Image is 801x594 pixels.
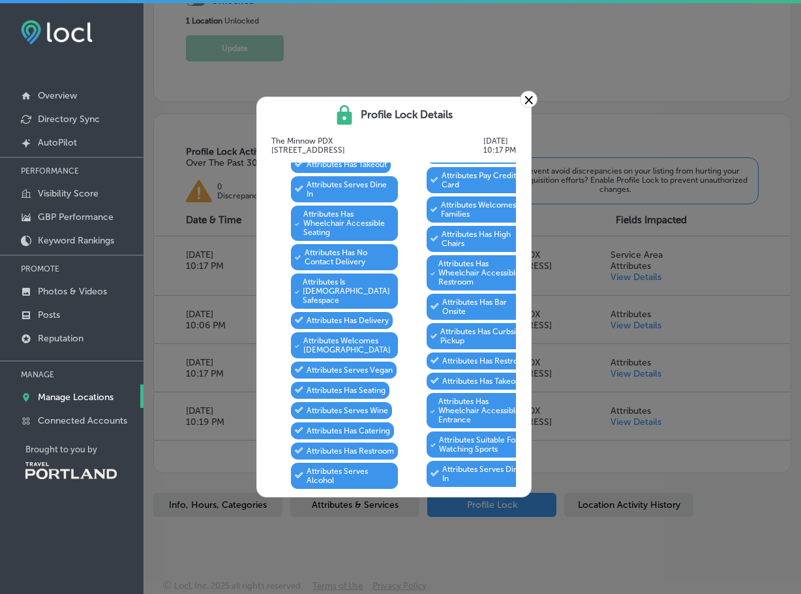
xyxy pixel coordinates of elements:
[38,114,100,125] p: Directory Sync
[307,366,393,375] p: Attributes Serves Vegan
[303,336,395,354] p: Attributes Welcomes [DEMOGRAPHIC_DATA]
[442,465,530,483] p: Attributes Serves Dine In
[520,91,537,108] a: ×
[307,180,394,198] p: Attributes Serves Dine In
[438,397,530,424] p: Attributes Has Wheelchair Accessible Entrance
[307,446,394,456] p: Attributes Has Restroom
[38,90,77,101] p: Overview
[38,309,60,320] p: Posts
[442,356,530,366] p: Attributes Has Restroom
[442,230,530,248] p: Attributes Has High Chairs
[305,248,395,266] p: Attributes Has No Contact Delivery
[307,406,388,415] p: Attributes Serves Wine
[303,210,395,237] p: Attributes Has Wheelchair Accessible Seating
[25,462,117,479] img: Travel Portland
[440,327,530,345] p: Attributes Has Curbside Pickup
[21,20,93,44] img: fda3e92497d09a02dc62c9cd864e3231.png
[438,259,530,287] p: Attributes Has Wheelchair Accessible Restroom
[439,435,530,454] p: Attributes Suitable For Watching Sports
[442,298,530,316] p: Attributes Has Bar Onsite
[442,171,530,189] p: Attributes Pay Credit Card
[307,316,389,325] p: Attributes Has Delivery
[271,136,345,146] p: The Minnow PDX
[483,146,516,155] p: 10:17 PM
[303,277,394,305] p: Attributes Is [DEMOGRAPHIC_DATA] Safespace
[483,136,516,146] p: [DATE]
[38,235,114,246] p: Keyword Rankings
[442,377,522,386] p: Attributes Has Takeout
[307,467,394,485] p: Attributes Serves Alcohol
[307,386,385,395] p: Attributes Has Seating
[361,108,453,121] h3: Profile Lock Details
[38,188,98,199] p: Visibility Score
[441,200,530,219] p: Attributes Welcomes Families
[38,211,113,223] p: GBP Performance
[38,415,127,426] p: Connected Accounts
[25,445,144,454] p: Brought to you by
[38,286,107,297] p: Photos & Videos
[307,160,387,169] p: Attributes Has Takeout
[271,146,345,155] p: [STREET_ADDRESS]
[38,333,83,344] p: Reputation
[38,137,77,148] p: AutoPilot
[38,392,113,403] p: Manage Locations
[307,426,390,435] p: Attributes Has Catering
